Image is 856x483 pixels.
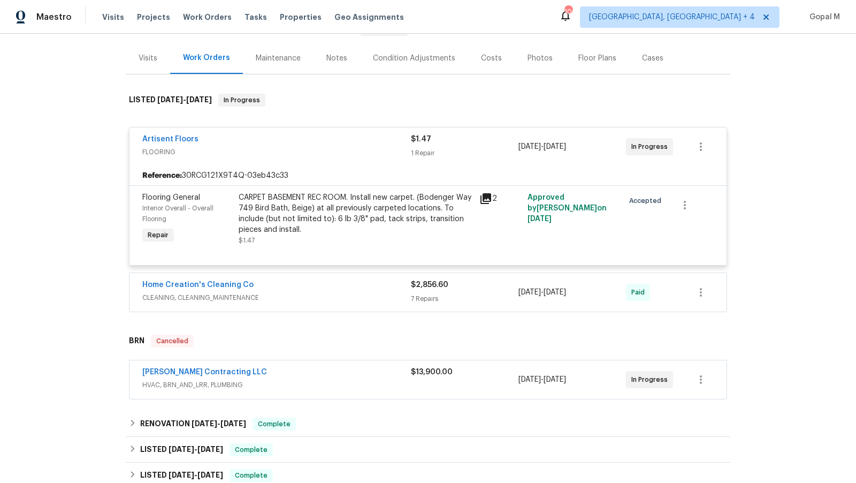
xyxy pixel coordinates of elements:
[411,135,431,143] span: $1.47
[518,376,541,383] span: [DATE]
[518,289,541,296] span: [DATE]
[631,374,672,385] span: In Progress
[126,411,730,437] div: RENOVATION [DATE]-[DATE]Complete
[518,287,566,298] span: -
[642,53,663,64] div: Cases
[152,336,193,346] span: Cancelled
[140,469,223,482] h6: LISTED
[578,53,616,64] div: Floor Plans
[231,470,272,481] span: Complete
[411,368,453,376] span: $13,900.00
[186,96,212,103] span: [DATE]
[169,446,194,453] span: [DATE]
[239,237,255,244] span: $1.47
[244,13,267,21] span: Tasks
[142,292,411,303] span: CLEANING, CLEANING_MAINTENANCE
[239,192,473,235] div: CARPET BASEMENT REC ROOM. Install new carpet. (Bodenger Way 749 Bird Bath, Beige) at all previous...
[518,143,541,150] span: [DATE]
[411,281,448,289] span: $2,856.60
[169,446,223,453] span: -
[518,141,566,152] span: -
[142,194,200,201] span: Flooring General
[528,53,553,64] div: Photos
[140,418,246,431] h6: RENOVATION
[192,420,246,427] span: -
[231,444,272,455] span: Complete
[544,143,566,150] span: [DATE]
[126,83,730,117] div: LISTED [DATE]-[DATE]In Progress
[143,230,173,240] span: Repair
[129,94,212,107] h6: LISTED
[481,53,502,64] div: Costs
[169,471,223,479] span: -
[334,12,404,22] span: Geo Assignments
[544,376,566,383] span: [DATE]
[411,148,518,159] div: 1 Repair
[142,135,198,143] a: Artisent Floors
[197,471,223,479] span: [DATE]
[528,194,607,223] span: Approved by [PERSON_NAME] on
[197,446,223,453] span: [DATE]
[629,195,666,206] span: Accepted
[157,96,183,103] span: [DATE]
[142,205,213,222] span: Interior Overall - Overall Flooring
[219,95,264,105] span: In Progress
[126,437,730,463] div: LISTED [DATE]-[DATE]Complete
[411,293,518,304] div: 7 Repairs
[142,281,254,289] a: Home Creation's Cleaning Co
[564,6,572,17] div: 106
[326,53,347,64] div: Notes
[631,141,672,152] span: In Progress
[183,12,232,22] span: Work Orders
[126,324,730,358] div: BRN Cancelled
[142,380,411,390] span: HVAC, BRN_AND_LRR, PLUMBING
[373,53,455,64] div: Condition Adjustments
[169,471,194,479] span: [DATE]
[631,287,649,298] span: Paid
[528,215,552,223] span: [DATE]
[142,170,182,181] b: Reference:
[140,443,223,456] h6: LISTED
[129,335,144,348] h6: BRN
[479,192,521,205] div: 2
[280,12,322,22] span: Properties
[139,53,157,64] div: Visits
[137,12,170,22] span: Projects
[129,166,727,185] div: 30RCG121X9T4Q-03eb43c33
[102,12,124,22] span: Visits
[36,12,72,22] span: Maestro
[220,420,246,427] span: [DATE]
[805,12,840,22] span: Gopal M
[256,53,301,64] div: Maintenance
[589,12,755,22] span: [GEOGRAPHIC_DATA], [GEOGRAPHIC_DATA] + 4
[192,420,217,427] span: [DATE]
[254,419,295,429] span: Complete
[544,289,566,296] span: [DATE]
[157,96,212,103] span: -
[142,368,267,376] a: [PERSON_NAME] Contracting LLC
[518,374,566,385] span: -
[142,147,411,157] span: FLOORING
[183,52,230,63] div: Work Orders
